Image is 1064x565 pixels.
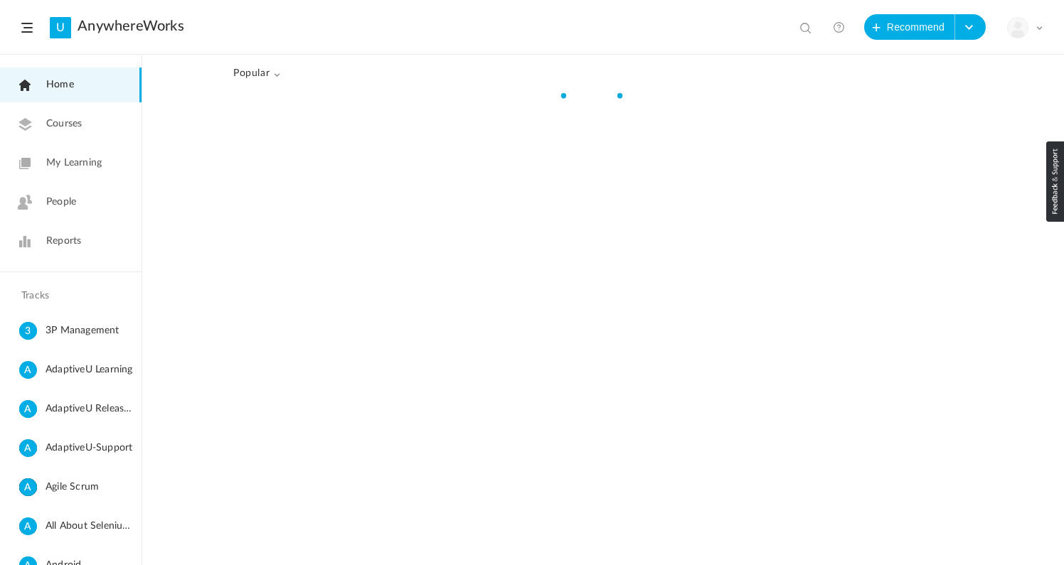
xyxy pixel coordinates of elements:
img: loop_feedback_btn.png [1046,141,1064,222]
span: 3P Management [46,322,136,340]
span: People [46,195,76,210]
span: Agile Scrum [46,478,136,496]
a: U [50,17,71,38]
cite: A [19,361,37,380]
span: All About Selenium Testing [46,517,136,535]
cite: A [19,439,37,458]
h4: Tracks [21,290,117,302]
cite: A [19,400,37,419]
span: My Learning [46,156,102,171]
a: AnywhereWorks [78,18,184,35]
button: Recommend [864,14,955,40]
cite: A [19,478,37,497]
span: Popular [233,68,280,80]
span: Home [46,77,74,92]
span: Reports [46,234,81,249]
cite: 3 [19,322,37,341]
span: Courses [46,117,82,131]
img: user-image.png [1008,18,1028,38]
span: AdaptiveU Learning [46,361,136,379]
span: AdaptiveU Release Details [46,400,136,418]
span: AdaptiveU-Support [46,439,136,457]
cite: A [19,517,37,537]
